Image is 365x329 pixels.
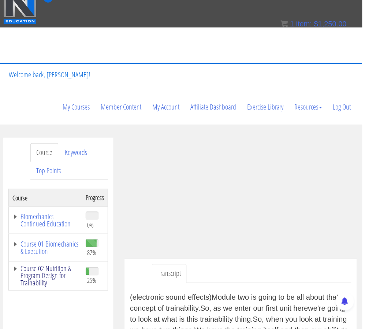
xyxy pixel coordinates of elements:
[281,20,347,28] a: 1 item: $1,250.00
[82,189,108,207] th: Progress
[152,265,187,283] a: Transcript
[79,24,105,60] a: Events
[290,20,294,28] span: 1
[314,20,347,28] bdi: 1,250.00
[281,20,288,27] img: icon11.png
[21,24,43,60] a: Certs
[147,89,185,125] a: My Account
[210,24,250,60] a: Testimonials
[12,213,78,228] a: Biomechanics Continued Education
[242,89,289,125] a: Exercise Library
[87,221,94,229] span: 0%
[95,89,147,125] a: Member Content
[12,265,78,287] a: Course 02 Nutrition & Program Design for Trainability
[314,20,318,28] span: $
[43,24,79,60] a: Course List
[105,24,149,60] a: FREE Course
[178,24,210,60] a: Why N1?
[9,189,82,207] th: Course
[87,277,96,285] span: 25%
[328,89,357,125] a: Log Out
[30,143,58,162] a: Course
[87,248,96,256] span: 87%
[296,20,312,28] span: item:
[289,89,328,125] a: Resources
[149,24,178,60] a: Contact
[59,143,93,162] a: Keywords
[185,89,242,125] a: Affiliate Dashboard
[250,24,300,60] a: Trainer Directory
[57,89,95,125] a: My Courses
[30,162,67,180] a: Top Points
[12,240,78,255] a: Course 01 Biomechanics & Execution
[130,293,339,313] v: Module two is going to be all about that concept
[3,60,96,89] p: Welcome back, [PERSON_NAME]!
